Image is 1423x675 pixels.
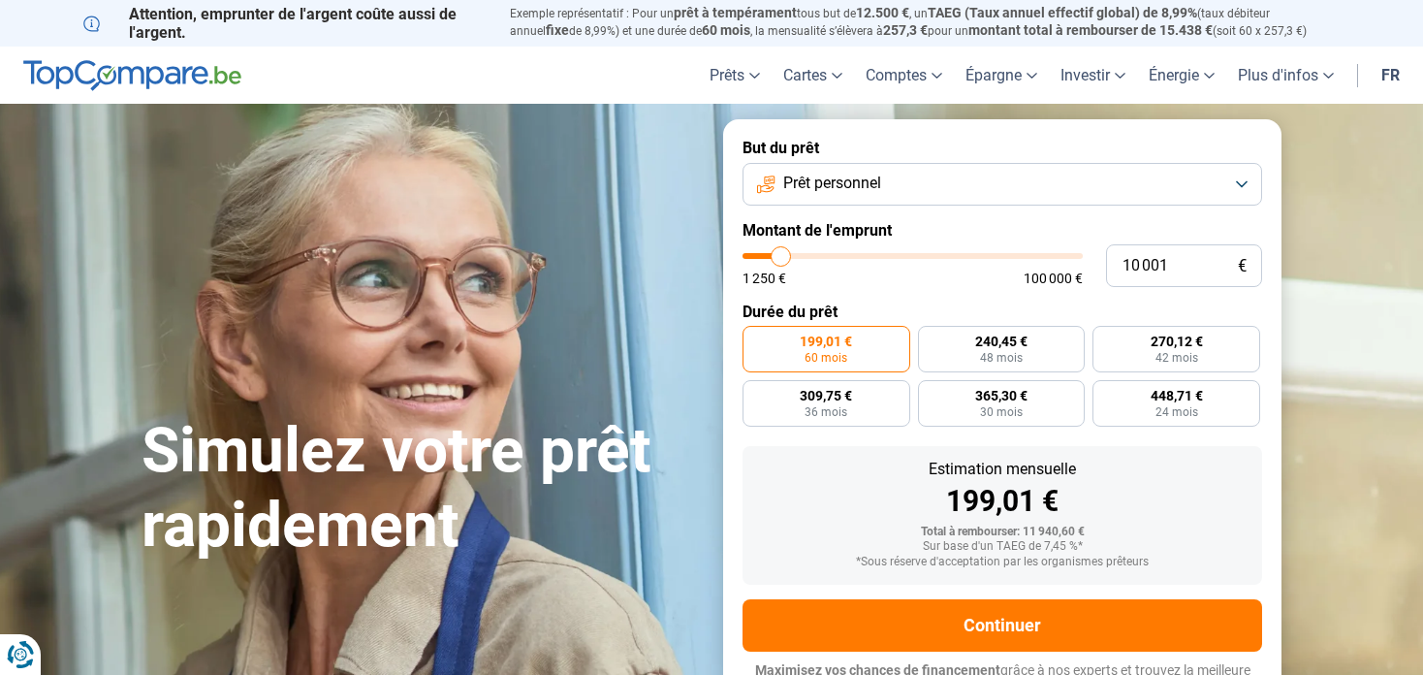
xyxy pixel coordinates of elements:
a: Énergie [1137,47,1226,104]
div: *Sous réserve d'acceptation par les organismes prêteurs [758,556,1247,569]
label: But du prêt [743,139,1262,157]
span: 257,3 € [883,22,928,38]
span: 309,75 € [800,389,852,402]
a: Plus d'infos [1226,47,1345,104]
span: 100 000 € [1024,272,1083,285]
span: 60 mois [702,22,750,38]
a: Investir [1049,47,1137,104]
span: 36 mois [805,406,847,418]
span: 448,71 € [1151,389,1203,402]
span: 240,45 € [975,335,1028,348]
a: Prêts [698,47,772,104]
span: 30 mois [980,406,1023,418]
span: montant total à rembourser de 15.438 € [968,22,1213,38]
div: Total à rembourser: 11 940,60 € [758,526,1247,539]
a: Cartes [772,47,854,104]
a: fr [1370,47,1411,104]
p: Exemple représentatif : Pour un tous but de , un (taux débiteur annuel de 8,99%) et une durée de ... [510,5,1340,40]
p: Attention, emprunter de l'argent coûte aussi de l'argent. [83,5,487,42]
div: Sur base d'un TAEG de 7,45 %* [758,540,1247,554]
span: 60 mois [805,352,847,364]
button: Prêt personnel [743,163,1262,206]
button: Continuer [743,599,1262,652]
label: Montant de l'emprunt [743,221,1262,240]
span: 42 mois [1155,352,1198,364]
span: prêt à tempérament [674,5,797,20]
span: Prêt personnel [783,173,881,194]
span: 12.500 € [856,5,909,20]
a: Comptes [854,47,954,104]
span: 1 250 € [743,272,786,285]
span: 365,30 € [975,389,1028,402]
span: € [1238,258,1247,274]
span: 199,01 € [800,335,852,348]
span: fixe [546,22,569,38]
a: Épargne [954,47,1049,104]
span: TAEG (Taux annuel effectif global) de 8,99% [928,5,1197,20]
div: 199,01 € [758,487,1247,516]
span: 24 mois [1155,406,1198,418]
div: Estimation mensuelle [758,462,1247,477]
span: 270,12 € [1151,335,1203,348]
span: 48 mois [980,352,1023,364]
img: TopCompare [23,60,241,91]
h1: Simulez votre prêt rapidement [142,414,700,563]
label: Durée du prêt [743,303,1262,321]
